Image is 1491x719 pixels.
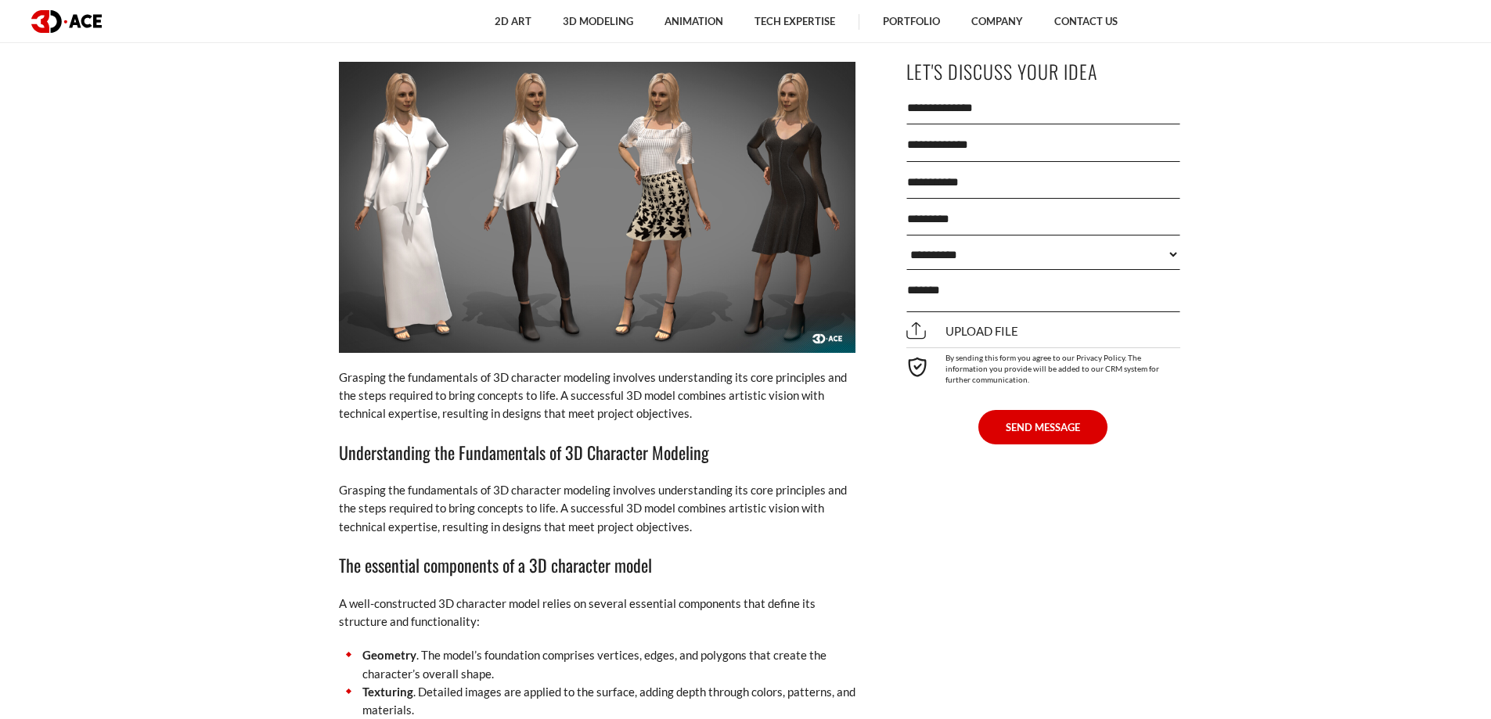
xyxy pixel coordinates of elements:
[906,347,1180,385] div: By sending this form you agree to our Privacy Policy. The information you provide will be added t...
[31,10,102,33] img: logo dark
[339,62,855,352] img: character 3D modeling
[362,648,416,662] strong: Geometry
[906,324,1018,338] span: Upload file
[362,685,413,699] strong: Texturing
[339,552,855,578] h3: The essential components of a 3D character model
[339,481,855,536] p: Grasping the fundamentals of 3D character modeling involves understanding its core principles and...
[339,646,855,683] li: . The model’s foundation comprises vertices, edges, and polygons that create the character’s over...
[339,368,855,423] p: Grasping the fundamentals of 3D character modeling involves understanding its core principles and...
[978,410,1107,444] button: SEND MESSAGE
[339,439,855,466] h3: Understanding the Fundamentals of 3D Character Modeling
[906,54,1180,89] p: Let's Discuss Your Idea
[339,595,855,631] p: A well-constructed 3D character model relies on several essential components that define its stru...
